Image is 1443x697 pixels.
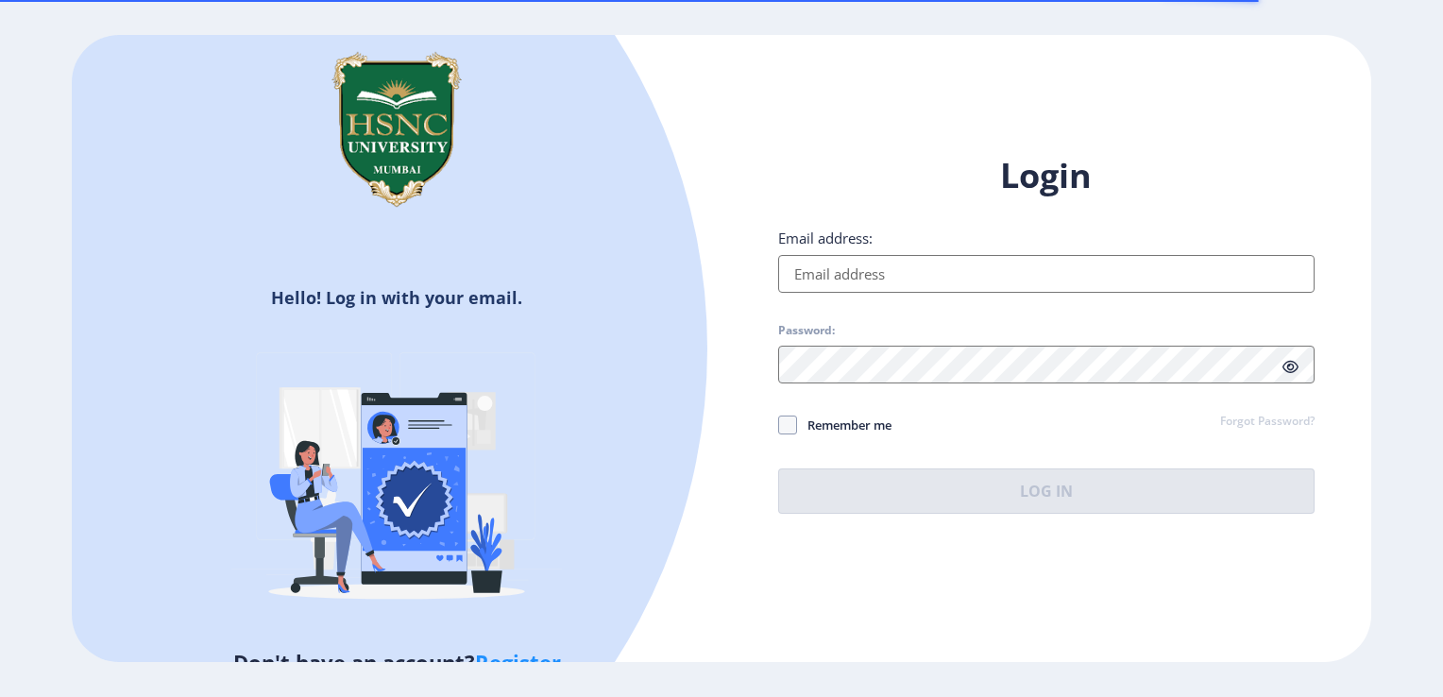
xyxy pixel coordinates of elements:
[231,316,562,647] img: Verified-rafiki.svg
[86,647,707,677] h5: Don't have an account?
[778,229,873,247] label: Email address:
[302,35,491,224] img: hsnc.png
[778,255,1315,293] input: Email address
[778,323,835,338] label: Password:
[1220,414,1315,431] a: Forgot Password?
[797,414,891,436] span: Remember me
[778,153,1315,198] h1: Login
[475,648,561,676] a: Register
[778,468,1315,514] button: Log In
